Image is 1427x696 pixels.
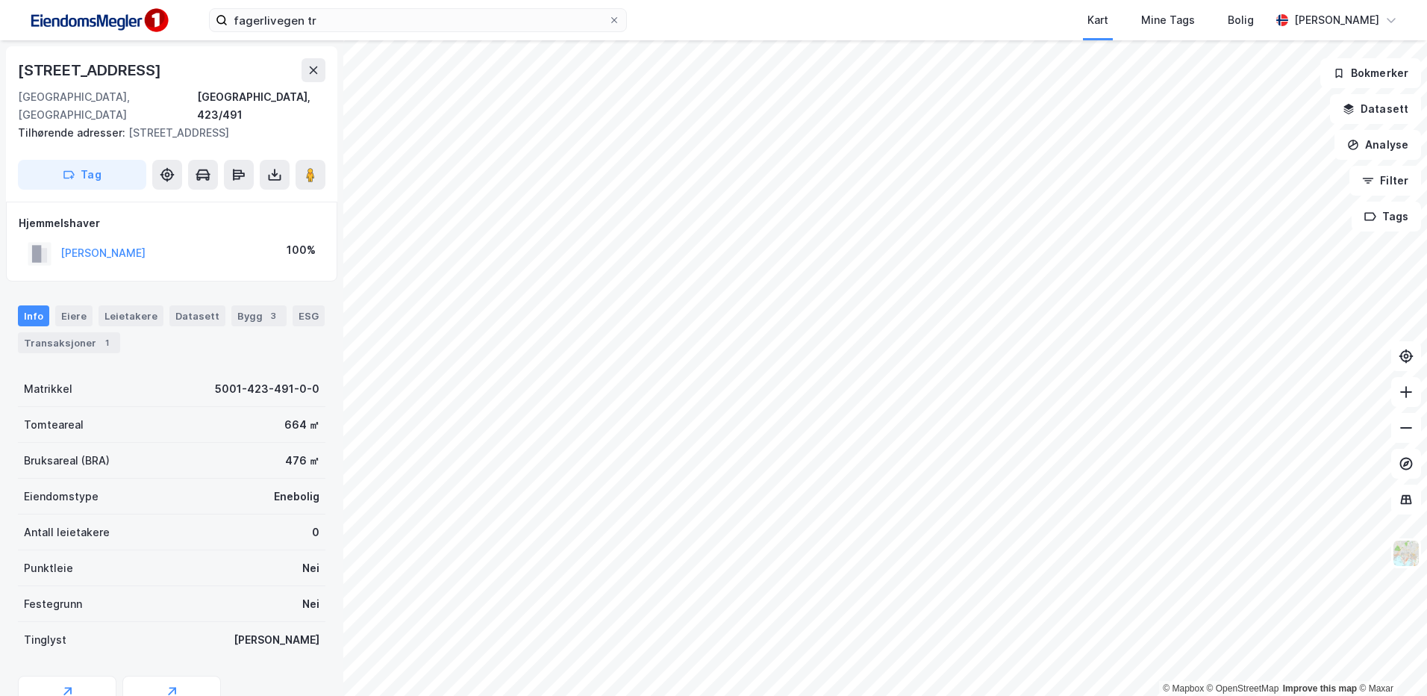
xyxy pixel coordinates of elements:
[1228,11,1254,29] div: Bolig
[24,452,110,470] div: Bruksareal (BRA)
[197,88,325,124] div: [GEOGRAPHIC_DATA], 423/491
[302,559,319,577] div: Nei
[1330,94,1421,124] button: Datasett
[1352,624,1427,696] iframe: Chat Widget
[24,488,99,506] div: Eiendomstype
[18,88,197,124] div: [GEOGRAPHIC_DATA], [GEOGRAPHIC_DATA]
[312,523,319,541] div: 0
[287,241,316,259] div: 100%
[1163,683,1204,694] a: Mapbox
[285,452,319,470] div: 476 ㎡
[24,380,72,398] div: Matrikkel
[18,160,146,190] button: Tag
[1141,11,1195,29] div: Mine Tags
[1352,624,1427,696] div: Kontrollprogram for chat
[169,305,225,326] div: Datasett
[1294,11,1379,29] div: [PERSON_NAME]
[24,523,110,541] div: Antall leietakere
[215,380,319,398] div: 5001-423-491-0-0
[1352,202,1421,232] button: Tags
[99,335,114,350] div: 1
[55,305,93,326] div: Eiere
[24,4,173,37] img: F4PB6Px+NJ5v8B7XTbfpPpyloAAAAASUVORK5CYII=
[24,416,84,434] div: Tomteareal
[1207,683,1279,694] a: OpenStreetMap
[1392,539,1420,568] img: Z
[18,305,49,326] div: Info
[293,305,325,326] div: ESG
[18,126,128,139] span: Tilhørende adresser:
[18,124,313,142] div: [STREET_ADDRESS]
[1320,58,1421,88] button: Bokmerker
[1349,166,1421,196] button: Filter
[24,595,82,613] div: Festegrunn
[266,308,281,323] div: 3
[1283,683,1357,694] a: Improve this map
[228,9,608,31] input: Søk på adresse, matrikkel, gårdeiere, leietakere eller personer
[1087,11,1108,29] div: Kart
[302,595,319,613] div: Nei
[24,631,66,649] div: Tinglyst
[24,559,73,577] div: Punktleie
[1334,130,1421,160] button: Analyse
[18,332,120,353] div: Transaksjoner
[99,305,163,326] div: Leietakere
[234,631,319,649] div: [PERSON_NAME]
[19,214,325,232] div: Hjemmelshaver
[284,416,319,434] div: 664 ㎡
[18,58,164,82] div: [STREET_ADDRESS]
[231,305,287,326] div: Bygg
[274,488,319,506] div: Enebolig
